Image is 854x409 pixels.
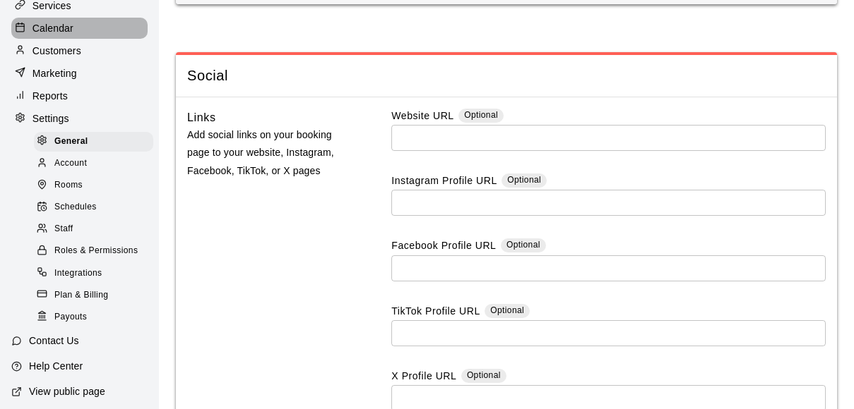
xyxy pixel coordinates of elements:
a: Customers [11,40,148,61]
span: Staff [54,222,73,236]
p: Add social links on your booking page to your website, Instagram, Facebook, TikTok, or X pages [187,126,353,180]
span: Optional [490,305,524,315]
span: Integrations [54,267,102,281]
label: TikTok Profile URL [391,304,480,320]
div: Staff [34,219,153,239]
div: Roles & Permissions [34,241,153,261]
a: Calendar [11,18,148,39]
span: Plan & Billing [54,288,108,303]
a: Roles & Permissions [34,240,159,262]
div: Integrations [34,264,153,283]
span: Payouts [54,310,87,324]
a: Account [34,152,159,174]
div: Rooms [34,176,153,195]
p: Settings [32,111,69,126]
p: View public page [29,384,105,398]
a: Settings [11,108,148,129]
h6: Links [187,109,216,127]
a: Schedules [34,197,159,219]
p: Customers [32,44,81,58]
p: Reports [32,89,68,103]
div: Account [34,154,153,173]
span: Optional [467,370,501,380]
a: Plan & Billing [34,284,159,306]
a: Integrations [34,262,159,284]
a: Rooms [34,175,159,197]
span: Optional [507,175,541,185]
a: Staff [34,219,159,240]
p: Help Center [29,359,83,373]
label: Website URL [391,109,453,125]
span: Roles & Permissions [54,244,138,258]
span: Schedules [54,200,97,214]
label: Facebook Profile URL [391,238,496,255]
div: General [34,132,153,152]
div: Plan & Billing [34,286,153,305]
p: Marketing [32,66,77,80]
span: Account [54,157,87,171]
label: X Profile URL [391,369,456,385]
a: General [34,130,159,152]
div: Schedules [34,197,153,217]
a: Reports [11,85,148,106]
span: General [54,135,88,149]
span: Rooms [54,178,83,193]
div: Payouts [34,307,153,327]
span: Optional [506,240,540,250]
span: Optional [464,110,498,120]
p: Contact Us [29,334,79,348]
a: Marketing [11,63,148,84]
p: Calendar [32,21,73,35]
label: Instagram Profile URL [391,173,497,190]
a: Payouts [34,306,159,328]
span: Social [187,66,826,85]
